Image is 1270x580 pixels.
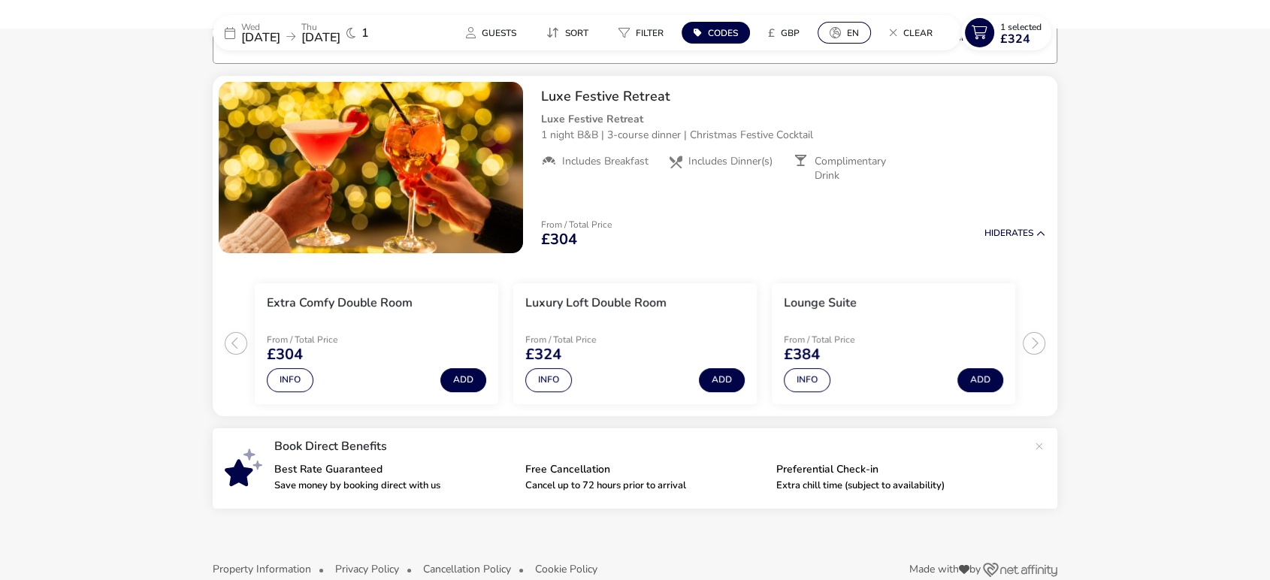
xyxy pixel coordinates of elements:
[525,335,632,344] p: From / Total Price
[768,26,775,41] i: £
[708,27,738,39] span: Codes
[636,27,664,39] span: Filter
[247,277,506,410] swiper-slide: 1 / 3
[454,22,534,44] naf-pibe-menu-bar-item: Guests
[241,23,280,32] p: Wed
[682,22,756,44] naf-pibe-menu-bar-item: Codes
[267,335,373,344] p: From / Total Price
[781,27,800,39] span: GBP
[301,29,340,46] span: [DATE]
[534,22,600,44] button: Sort
[506,277,764,410] swiper-slide: 2 / 3
[606,22,682,44] naf-pibe-menu-bar-item: Filter
[818,22,871,44] button: en
[541,232,577,247] span: £304
[213,563,311,575] button: Property Information
[213,15,438,50] div: Wed[DATE]Thu[DATE]1
[847,27,859,39] span: en
[267,347,303,362] span: £304
[534,22,606,44] naf-pibe-menu-bar-item: Sort
[699,368,745,392] button: Add
[784,335,891,344] p: From / Total Price
[764,277,1023,410] swiper-slide: 3 / 3
[267,368,313,392] button: Info
[525,347,561,362] span: £324
[688,155,773,168] span: Includes Dinner(s)
[784,295,857,311] h3: Lounge Suite
[776,464,1015,475] p: Preferential Check-in
[957,368,1003,392] button: Add
[274,440,1027,452] p: Book Direct Benefits
[562,155,649,168] span: Includes Breakfast
[756,22,818,44] naf-pibe-menu-bar-item: £GBP
[961,15,1051,50] button: 1 Selected£324
[440,368,486,392] button: Add
[482,27,516,39] span: Guests
[335,563,399,575] button: Privacy Policy
[541,112,643,126] strong: Luxe Festive Retreat
[984,227,1005,239] span: Hide
[361,27,369,39] span: 1
[454,22,528,44] button: Guests
[541,220,612,229] p: From / Total Price
[541,127,1045,143] p: 1 night B&B | 3-course dinner | Christmas Festive Cocktail
[682,22,750,44] button: Codes
[565,27,588,39] span: Sort
[784,368,830,392] button: Info
[301,23,340,32] p: Thu
[541,88,1045,105] h2: Luxe Festive Retreat
[1000,21,1042,33] span: 1 Selected
[219,82,523,253] swiper-slide: 1 / 1
[525,464,764,475] p: Free Cancellation
[274,464,513,475] p: Best Rate Guaranteed
[961,15,1057,50] naf-pibe-menu-bar-item: 1 Selected£324
[877,22,945,44] button: Clear
[274,481,513,491] p: Save money by booking direct with us
[784,347,820,362] span: £384
[267,295,413,311] h3: Extra Comfy Double Room
[525,368,572,392] button: Info
[423,563,511,575] button: Cancellation Policy
[1000,33,1030,45] span: £324
[525,481,764,491] p: Cancel up to 72 hours prior to arrival
[606,22,676,44] button: Filter
[984,228,1045,238] button: HideRates
[776,481,1015,491] p: Extra chill time (subject to availability)
[529,76,1057,195] div: Luxe Festive Retreat Luxe Festive Retreat 1 night B&B | 3-course dinner | Christmas Festive Cockt...
[818,22,877,44] naf-pibe-menu-bar-item: en
[535,563,597,575] button: Cookie Policy
[909,564,980,575] span: Made with by
[903,27,933,39] span: Clear
[877,22,951,44] naf-pibe-menu-bar-item: Clear
[815,155,908,182] span: Complimentary Drink
[241,29,280,46] span: [DATE]
[525,295,667,311] h3: Luxury Loft Double Room
[756,22,812,44] button: £GBP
